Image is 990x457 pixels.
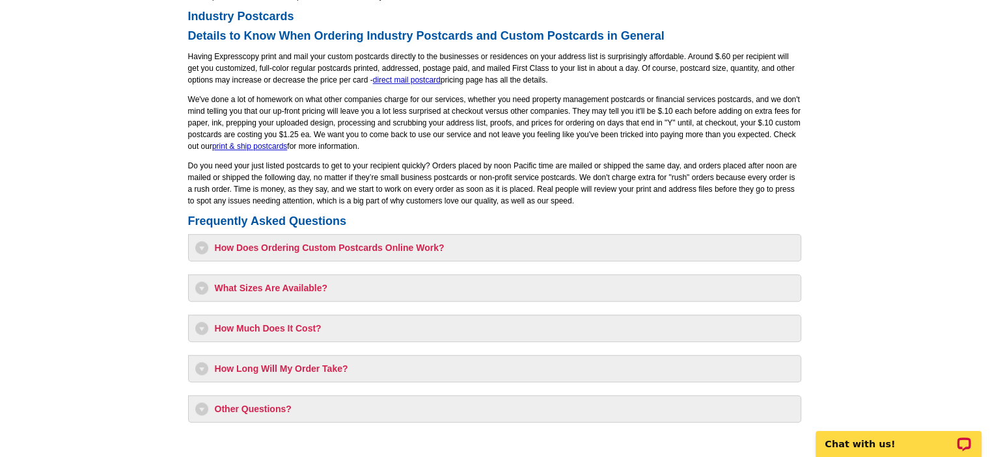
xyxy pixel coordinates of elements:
h3: How Does Ordering Custom Postcards Online Work? [195,241,794,254]
iframe: LiveChat chat widget [807,416,990,457]
h3: How Long Will My Order Take? [195,362,794,375]
h3: What Sizes Are Available? [195,281,794,294]
a: direct mail postcard [373,75,441,85]
h3: How Much Does It Cost? [195,322,794,335]
strong: Details to Know When Ordering Industry Postcards and Custom Postcards in General [188,29,665,42]
h3: Other Questions? [195,402,794,415]
p: Having Expresscopy print and mail your custom postcards directly to the businesses or residences ... [188,51,801,86]
a: print & ship postcards [212,142,287,151]
h2: Frequently Asked Questions [188,215,801,229]
p: We've done a lot of homework on what other companies charge for our services, whether you need pr... [188,94,801,152]
h2: Industry Postcards [188,10,801,24]
p: Do you need your just listed postcards to get to your recipient quickly? Orders placed by noon Pa... [188,160,801,207]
